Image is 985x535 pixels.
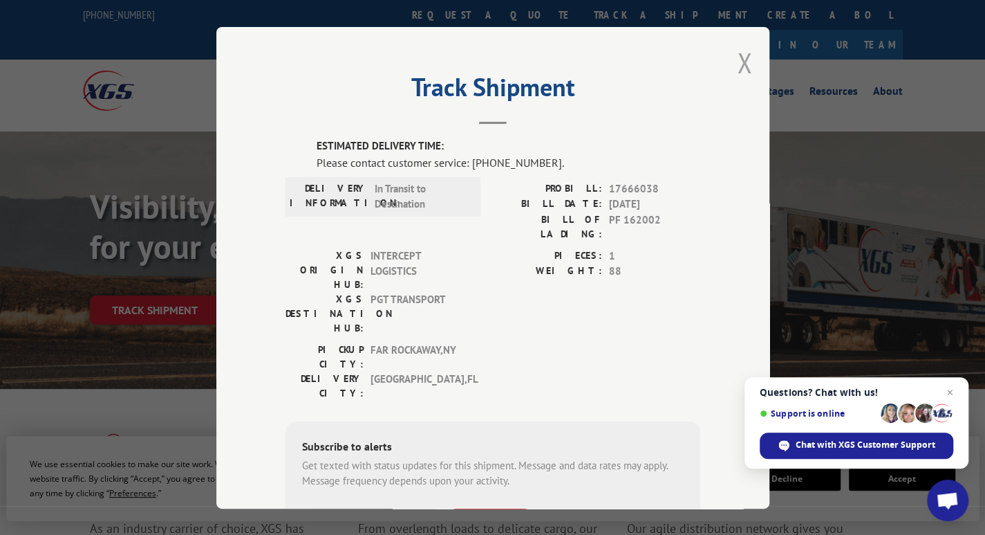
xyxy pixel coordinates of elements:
[302,437,684,457] div: Subscribe to alerts
[285,291,364,335] label: XGS DESTINATION HUB:
[941,384,958,401] span: Close chat
[493,248,602,264] label: PIECES:
[375,181,468,212] span: In Transit to Destination
[493,197,602,212] label: BILL DATE:
[290,181,368,212] label: DELIVERY INFORMATION:
[760,387,953,398] span: Questions? Chat with us!
[609,181,700,197] span: 17666038
[317,154,700,170] div: Please contact customer service: [PHONE_NUMBER].
[927,480,968,521] div: Open chat
[493,181,602,197] label: PROBILL:
[285,342,364,371] label: PICKUP CITY:
[493,264,602,280] label: WEIGHT:
[370,248,464,291] span: INTERCEPT LOGISTICS
[609,212,700,241] span: PF 162002
[285,248,364,291] label: XGS ORIGIN HUB:
[493,212,602,241] label: BILL OF LADING:
[760,433,953,459] div: Chat with XGS Customer Support
[737,44,752,81] button: Close modal
[317,138,700,154] label: ESTIMATED DELIVERY TIME:
[370,371,464,400] span: [GEOGRAPHIC_DATA] , FL
[609,197,700,212] span: [DATE]
[609,248,700,264] span: 1
[370,342,464,371] span: FAR ROCKAWAY , NY
[760,408,876,419] span: Support is online
[302,457,684,489] div: Get texted with status updates for this shipment. Message and data rates may apply. Message frequ...
[609,264,700,280] span: 88
[370,291,464,335] span: PGT TRANSPORT
[796,439,935,451] span: Chat with XGS Customer Support
[285,78,700,104] h2: Track Shipment
[285,371,364,400] label: DELIVERY CITY:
